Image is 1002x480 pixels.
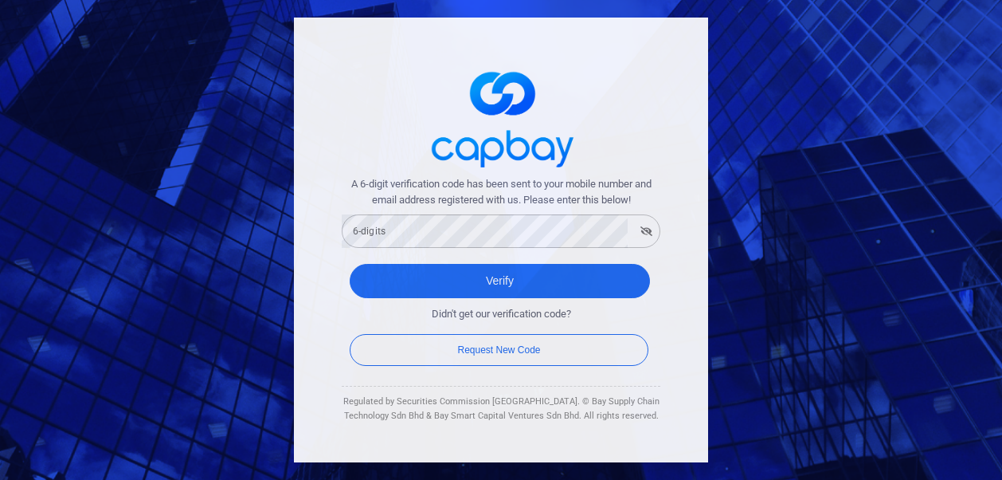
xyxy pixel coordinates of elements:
div: Regulated by Securities Commission [GEOGRAPHIC_DATA]. © Bay Supply Chain Technology Sdn Bhd & Bay... [342,395,660,423]
button: Request New Code [350,334,648,366]
button: Verify [350,264,650,298]
span: Didn't get our verification code? [432,306,571,323]
img: logo [421,57,581,176]
span: A 6-digit verification code has been sent to your mobile number and email address registered with... [342,176,660,210]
